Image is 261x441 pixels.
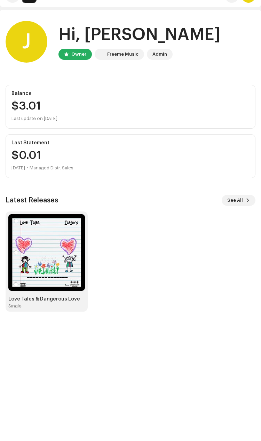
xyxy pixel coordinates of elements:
div: Owner [71,50,86,58]
div: Balance [11,91,250,96]
div: Love Tales & Dangerous Love [8,296,85,302]
button: See All [222,195,255,206]
div: Last update on [DATE] [11,114,250,123]
div: Freeme Music [107,50,139,58]
div: • [26,164,28,172]
div: Hi, [PERSON_NAME] [58,24,221,46]
img: 232f9626-6cd9-4dd1-8da1-214da3ef7d68 [8,214,85,291]
div: Managed Distr. Sales [30,164,73,172]
div: J [6,21,47,63]
img: 7951d5c0-dc3c-4d78-8e51-1b6de87acfd8 [96,50,104,58]
h3: Latest Releases [6,195,58,206]
re-o-card-value: Balance [6,85,255,129]
re-o-card-value: Last Statement [6,134,255,178]
div: Last Statement [11,140,250,146]
div: Admin [152,50,167,58]
div: Single [8,303,22,309]
div: [DATE] [11,164,25,172]
span: See All [227,193,243,207]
